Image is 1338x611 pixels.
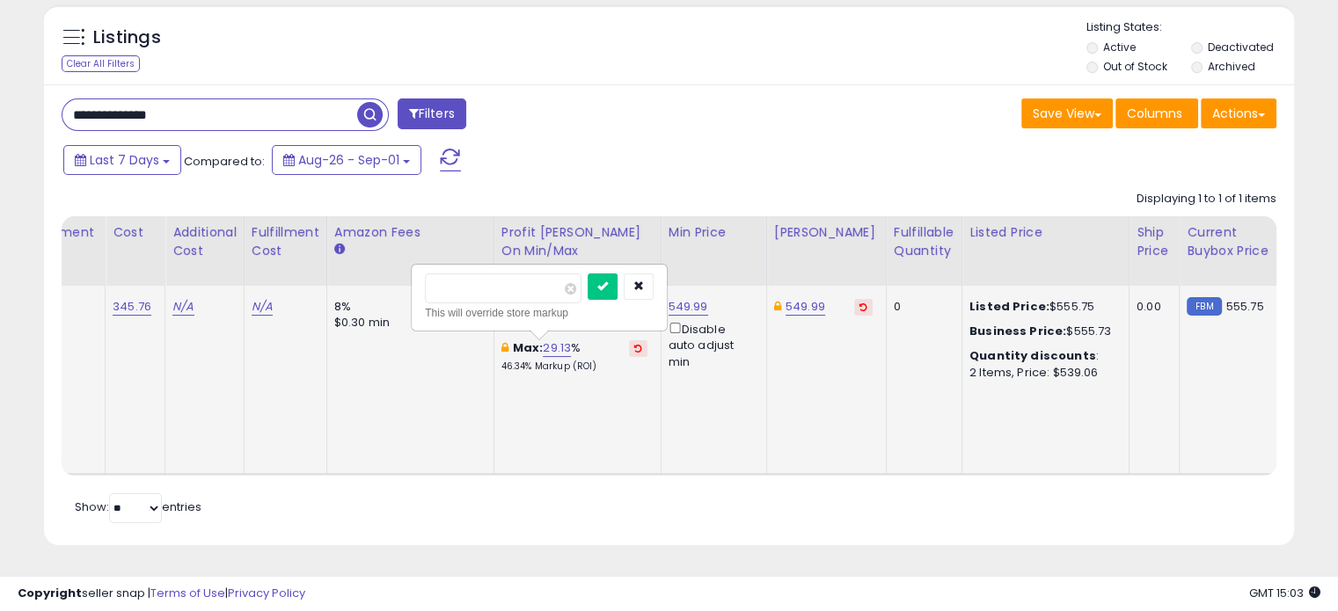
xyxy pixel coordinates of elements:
div: seller snap | | [18,586,305,602]
div: This will override store markup [425,304,654,322]
span: Compared to: [184,153,265,170]
i: Revert to store-level Max Markup [634,344,642,353]
strong: Copyright [18,585,82,601]
small: FBM [1187,297,1221,316]
div: % [501,340,647,373]
div: Ship Price [1137,223,1172,260]
label: Out of Stock [1103,59,1167,74]
span: Aug-26 - Sep-01 [298,151,399,169]
div: Min Price [669,223,759,242]
h5: Listings [93,25,161,50]
div: Listed Price [969,223,1122,242]
button: Last 7 Days [63,145,181,175]
b: Quantity discounts [969,347,1096,364]
b: Business Price: [969,323,1066,339]
b: Listed Price: [969,298,1049,315]
button: Filters [398,98,466,129]
div: 0.00 [1137,299,1166,315]
i: This overrides the store level max markup for this listing [501,342,508,353]
div: 2 Items, Price: $539.06 [969,365,1115,381]
i: This overrides the store level Dynamic Max Price for this listing [774,301,781,312]
div: [PERSON_NAME] [774,223,879,242]
div: Amazon Fees [334,223,486,242]
div: Cost [113,223,157,242]
small: Amazon Fees. [334,242,345,258]
span: Show: entries [75,498,201,515]
label: Archived [1207,59,1254,74]
label: Deactivated [1207,40,1273,55]
th: The percentage added to the cost of goods (COGS) that forms the calculator for Min & Max prices. [494,216,661,286]
a: Privacy Policy [228,585,305,601]
div: Fulfillable Quantity [894,223,954,260]
a: Terms of Use [150,585,225,601]
a: 549.99 [669,298,708,316]
b: Max: [513,339,544,356]
div: 0 [894,299,948,315]
div: Displaying 1 to 1 of 1 items [1137,191,1276,207]
button: Actions [1201,98,1276,128]
label: Active [1103,40,1136,55]
div: $555.75 [969,299,1115,315]
div: Additional Cost [172,223,237,260]
span: Columns [1127,105,1182,122]
div: Fulfillment Cost [252,223,319,260]
div: Clear All Filters [62,55,140,72]
button: Aug-26 - Sep-01 [272,145,421,175]
div: $555.73 [969,324,1115,339]
span: 555.75 [1226,298,1264,315]
div: Disable auto adjust min [669,319,753,370]
div: Fulfillment [26,223,98,242]
a: 549.99 [786,298,825,316]
a: N/A [172,298,194,316]
p: Listing States: [1086,19,1294,36]
span: 2025-09-10 15:03 GMT [1249,585,1320,601]
p: 46.34% Markup (ROI) [501,360,647,373]
a: N/A [252,298,273,316]
a: 29.13 [543,339,571,357]
div: Current Buybox Price [1187,223,1277,260]
div: $0.30 min [334,315,480,331]
div: 8% [334,299,480,315]
i: Revert to store-level Dynamic Max Price [859,302,867,311]
div: Profit [PERSON_NAME] on Min/Max [501,223,654,260]
button: Save View [1021,98,1113,128]
span: Last 7 Days [90,151,159,169]
div: : [969,348,1115,364]
button: Columns [1115,98,1198,128]
a: 345.76 [113,298,151,316]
